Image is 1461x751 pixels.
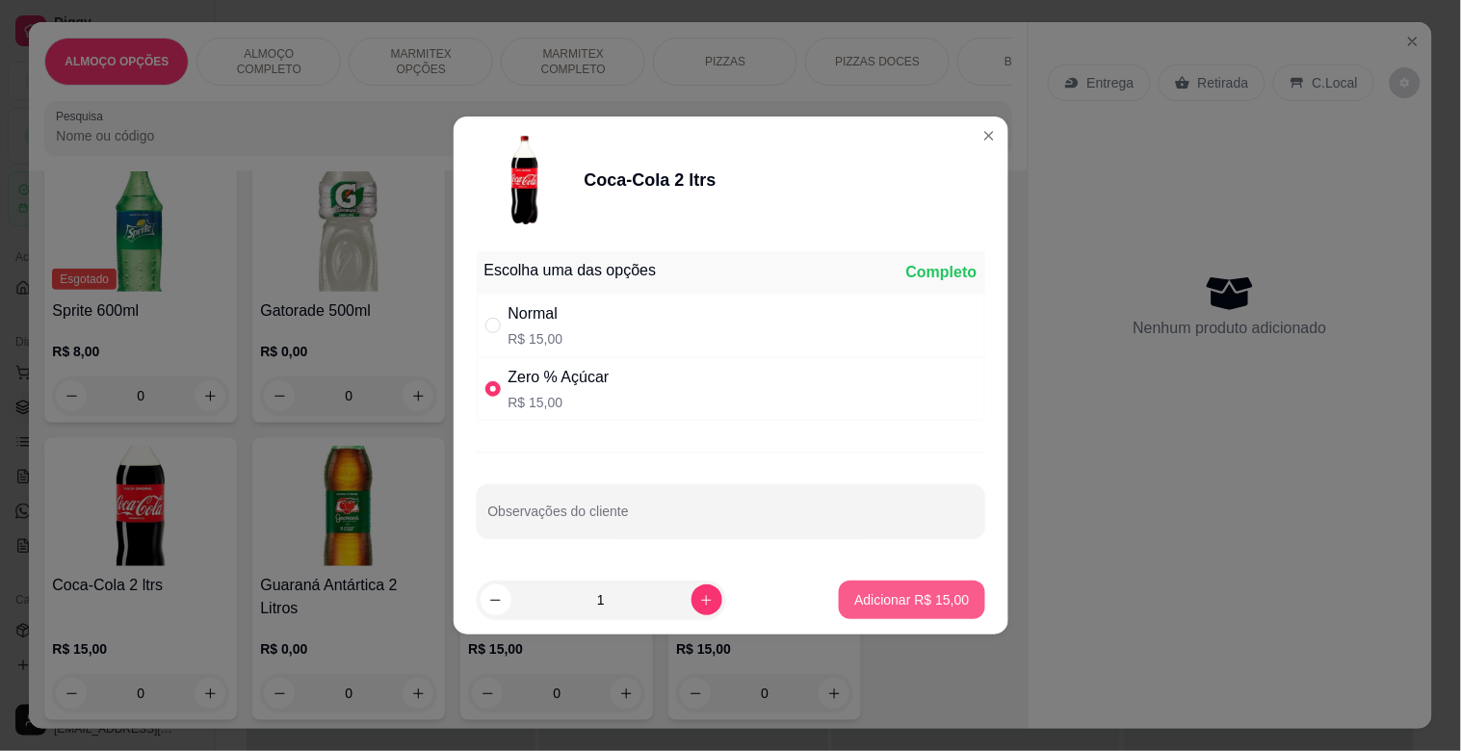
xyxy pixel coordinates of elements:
button: Close [974,120,1004,151]
input: Observações do cliente [488,509,974,529]
img: product-image [477,132,573,228]
p: R$ 15,00 [509,393,610,412]
div: Completo [906,261,978,284]
div: Zero % Açúcar [509,366,610,389]
button: increase-product-quantity [691,584,722,615]
p: Adicionar R$ 15,00 [854,590,969,609]
button: decrease-product-quantity [481,584,511,615]
div: Coca-Cola 2 ltrs [585,167,717,194]
div: Escolha uma das opções [484,259,657,282]
button: Adicionar R$ 15,00 [839,581,984,619]
div: Normal [509,302,563,325]
p: R$ 15,00 [509,329,563,349]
